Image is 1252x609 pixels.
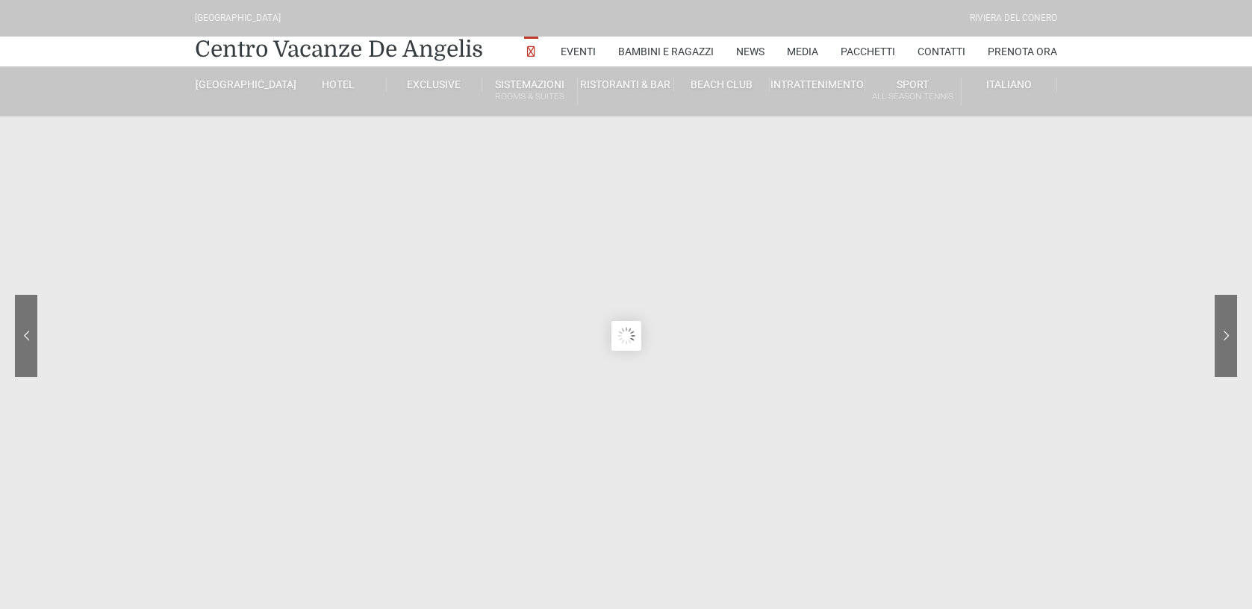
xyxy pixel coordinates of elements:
a: News [736,37,764,66]
a: Italiano [962,78,1057,91]
a: [GEOGRAPHIC_DATA] [195,78,290,91]
a: Hotel [290,78,386,91]
a: Bambini e Ragazzi [618,37,714,66]
a: Centro Vacanze De Angelis [195,34,483,64]
a: Prenota Ora [988,37,1057,66]
div: [GEOGRAPHIC_DATA] [195,11,281,25]
a: Eventi [561,37,596,66]
a: Pacchetti [841,37,895,66]
a: Media [787,37,818,66]
a: Contatti [918,37,965,66]
a: Ristoranti & Bar [578,78,673,91]
a: Beach Club [674,78,770,91]
div: Riviera Del Conero [970,11,1057,25]
a: Exclusive [387,78,482,91]
a: Intrattenimento [770,78,865,91]
a: SistemazioniRooms & Suites [482,78,578,105]
span: Italiano [986,78,1032,90]
small: Rooms & Suites [482,90,577,104]
a: SportAll Season Tennis [865,78,961,105]
small: All Season Tennis [865,90,960,104]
